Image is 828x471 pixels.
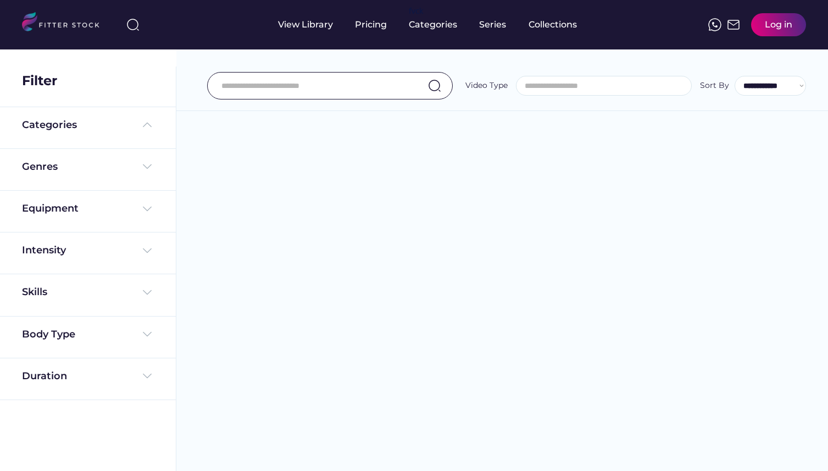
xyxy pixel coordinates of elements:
[22,118,77,132] div: Categories
[22,328,75,341] div: Body Type
[22,202,79,215] div: Equipment
[708,18,721,31] img: meteor-icons_whatsapp%20%281%29.svg
[126,18,140,31] img: search-normal%203.svg
[141,244,154,257] img: Frame%20%284%29.svg
[428,79,441,92] img: search-normal.svg
[278,19,333,31] div: View Library
[141,328,154,341] img: Frame%20%284%29.svg
[22,369,67,383] div: Duration
[409,19,457,31] div: Categories
[141,369,154,383] img: Frame%20%284%29.svg
[355,19,387,31] div: Pricing
[22,71,57,90] div: Filter
[700,80,729,91] div: Sort By
[22,285,49,299] div: Skills
[22,243,66,257] div: Intensity
[465,80,508,91] div: Video Type
[409,5,423,16] div: fvck
[479,19,507,31] div: Series
[727,18,740,31] img: Frame%2051.svg
[765,19,792,31] div: Log in
[22,160,58,174] div: Genres
[22,12,109,35] img: LOGO.svg
[141,160,154,173] img: Frame%20%284%29.svg
[141,118,154,131] img: Frame%20%285%29.svg
[141,286,154,299] img: Frame%20%284%29.svg
[141,202,154,215] img: Frame%20%284%29.svg
[529,19,577,31] div: Collections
